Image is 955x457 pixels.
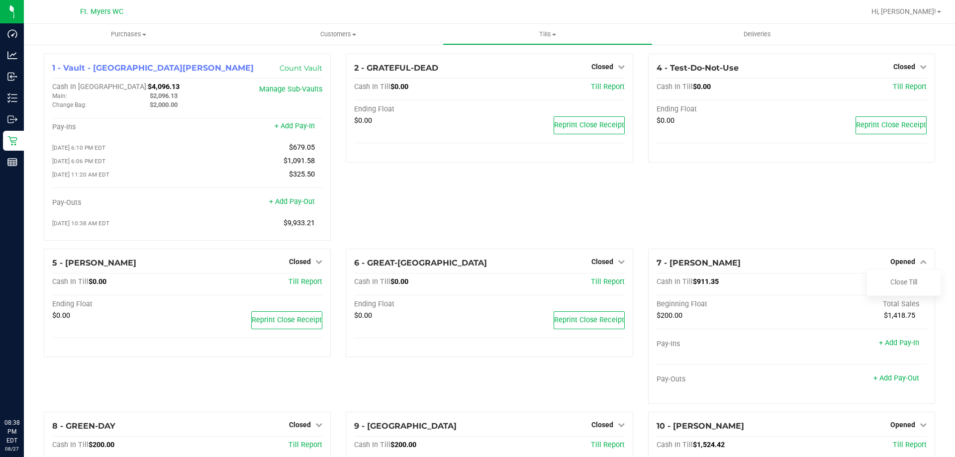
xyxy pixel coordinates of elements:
[893,83,927,91] a: Till Report
[289,258,311,266] span: Closed
[52,92,67,99] span: Main:
[893,441,927,449] a: Till Report
[233,24,443,45] a: Customers
[89,441,114,449] span: $200.00
[554,316,624,324] span: Reprint Close Receipt
[890,258,915,266] span: Opened
[884,311,915,320] span: $1,418.75
[52,83,148,91] span: Cash In [GEOGRAPHIC_DATA]:
[52,171,109,178] span: [DATE] 11:20 AM EDT
[893,63,915,71] span: Closed
[657,441,693,449] span: Cash In Till
[730,30,784,39] span: Deliveries
[7,114,17,124] inline-svg: Outbound
[4,418,19,445] p: 08:38 PM EDT
[284,219,315,227] span: $9,933.21
[890,278,917,286] a: Close Till
[657,258,741,268] span: 7 - [PERSON_NAME]
[24,24,233,45] a: Purchases
[259,85,322,93] a: Manage Sub-Vaults
[591,441,625,449] a: Till Report
[80,7,123,16] span: Ft. Myers WC
[354,105,489,114] div: Ending Float
[856,121,926,129] span: Reprint Close Receipt
[354,83,390,91] span: Cash In Till
[653,24,862,45] a: Deliveries
[693,277,719,286] span: $911.35
[150,92,178,99] span: $2,096.13
[657,83,693,91] span: Cash In Till
[289,170,315,179] span: $325.50
[7,50,17,60] inline-svg: Analytics
[4,445,19,453] p: 08/27
[150,101,178,108] span: $2,000.00
[873,374,919,382] a: + Add Pay-Out
[354,277,390,286] span: Cash In Till
[52,220,109,227] span: [DATE] 10:38 AM EDT
[554,116,625,134] button: Reprint Close Receipt
[7,29,17,39] inline-svg: Dashboard
[52,258,136,268] span: 5 - [PERSON_NAME]
[52,144,105,151] span: [DATE] 6:10 PM EDT
[52,101,87,108] span: Change Bag:
[657,340,792,349] div: Pay-Ins
[856,116,927,134] button: Reprint Close Receipt
[289,143,315,152] span: $679.05
[10,377,40,407] iframe: Resource center
[657,300,792,309] div: Beginning Float
[791,300,927,309] div: Total Sales
[52,123,188,132] div: Pay-Ins
[251,311,322,329] button: Reprint Close Receipt
[591,277,625,286] a: Till Report
[234,30,442,39] span: Customers
[288,277,322,286] a: Till Report
[591,83,625,91] span: Till Report
[657,105,792,114] div: Ending Float
[390,83,408,91] span: $0.00
[554,311,625,329] button: Reprint Close Receipt
[284,157,315,165] span: $1,091.58
[148,83,180,91] span: $4,096.13
[657,311,682,320] span: $200.00
[280,64,322,73] a: Count Vault
[354,258,487,268] span: 6 - GREAT-[GEOGRAPHIC_DATA]
[7,72,17,82] inline-svg: Inbound
[289,421,311,429] span: Closed
[693,441,725,449] span: $1,524.42
[657,116,674,125] span: $0.00
[354,63,438,73] span: 2 - GRATEFUL-DEAD
[657,277,693,286] span: Cash In Till
[52,63,254,73] span: 1 - Vault - [GEOGRAPHIC_DATA][PERSON_NAME]
[354,116,372,125] span: $0.00
[52,441,89,449] span: Cash In Till
[591,258,613,266] span: Closed
[657,63,739,73] span: 4 - Test-Do-Not-Use
[52,311,70,320] span: $0.00
[52,158,105,165] span: [DATE] 6:06 PM EDT
[7,136,17,146] inline-svg: Retail
[657,375,792,384] div: Pay-Outs
[390,441,416,449] span: $200.00
[591,421,613,429] span: Closed
[288,441,322,449] a: Till Report
[89,277,106,286] span: $0.00
[693,83,711,91] span: $0.00
[52,198,188,207] div: Pay-Outs
[354,441,390,449] span: Cash In Till
[879,339,919,347] a: + Add Pay-In
[52,300,188,309] div: Ending Float
[657,421,744,431] span: 10 - [PERSON_NAME]
[390,277,408,286] span: $0.00
[252,316,322,324] span: Reprint Close Receipt
[52,277,89,286] span: Cash In Till
[443,24,652,45] a: Tills
[354,311,372,320] span: $0.00
[275,122,315,130] a: + Add Pay-In
[269,197,315,206] a: + Add Pay-Out
[890,421,915,429] span: Opened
